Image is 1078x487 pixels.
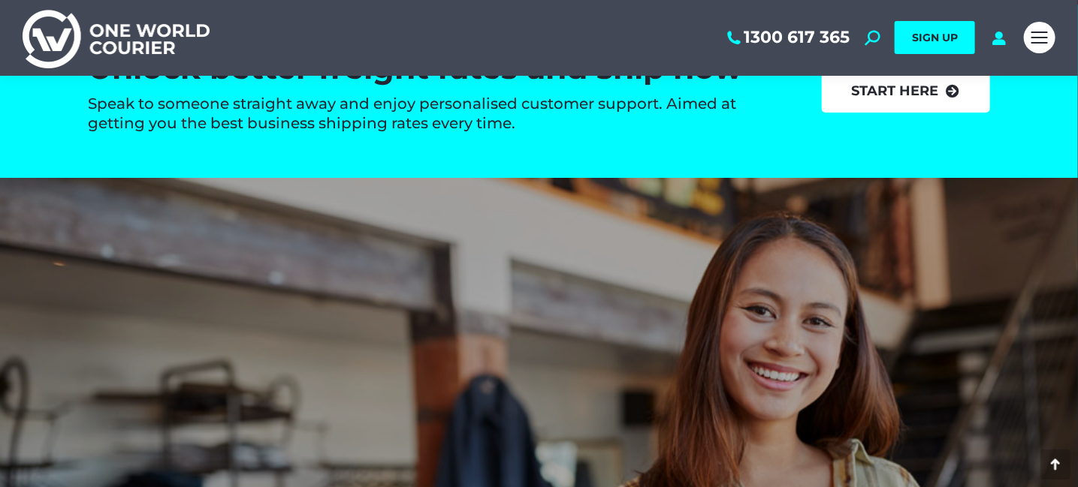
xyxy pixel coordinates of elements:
a: 1300 617 365 [725,28,850,47]
a: SIGN UP [895,21,975,54]
h4: Speak to someone straight away and enjoy personalised customer support. Aimed at getting you the ... [89,94,757,133]
a: start here [822,69,990,113]
img: One World Courier [23,8,210,68]
a: Mobile menu icon [1024,22,1055,53]
span: SIGN UP [912,31,958,44]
